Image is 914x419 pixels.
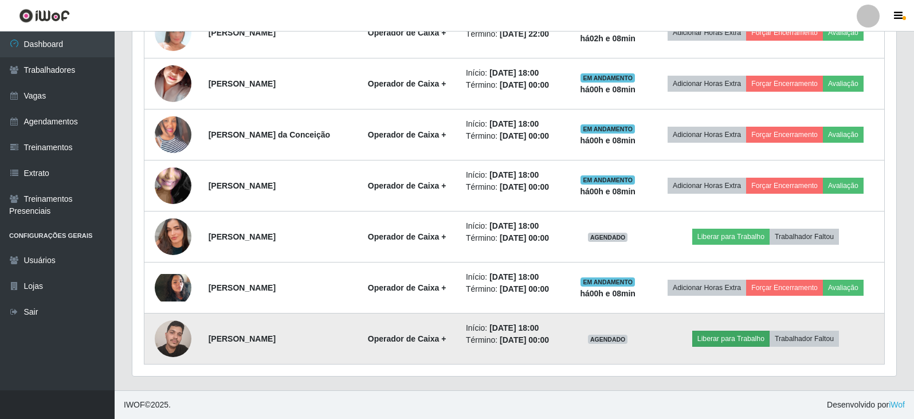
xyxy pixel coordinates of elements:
time: [DATE] 00:00 [500,131,549,140]
img: 1750801890236.jpeg [155,204,191,269]
button: Adicionar Horas Extra [668,25,746,41]
span: EM ANDAMENTO [580,73,635,83]
strong: [PERSON_NAME] [209,28,276,37]
time: [DATE] 00:00 [500,335,549,344]
span: Desenvolvido por [827,399,905,411]
strong: Operador de Caixa + [368,28,446,37]
li: Início: [466,271,562,283]
time: [DATE] 00:00 [500,284,549,293]
time: [DATE] 18:00 [489,68,539,77]
span: © 2025 . [124,399,171,411]
time: [DATE] 22:00 [500,29,549,38]
button: Avaliação [823,25,864,41]
time: [DATE] 00:00 [500,182,549,191]
li: Término: [466,28,562,40]
strong: Operador de Caixa + [368,130,446,139]
time: [DATE] 00:00 [500,233,549,242]
button: Trabalhador Faltou [770,229,839,245]
button: Liberar para Trabalho [692,331,770,347]
a: iWof [889,400,905,409]
strong: há 00 h e 08 min [580,85,636,94]
time: [DATE] 18:00 [489,119,539,128]
strong: Operador de Caixa + [368,283,446,292]
li: Início: [466,169,562,181]
button: Forçar Encerramento [746,127,823,143]
strong: Operador de Caixa + [368,79,446,88]
button: Forçar Encerramento [746,76,823,92]
button: Avaliação [823,178,864,194]
button: Trabalhador Faltou [770,331,839,347]
img: 1746055016214.jpeg [155,145,191,227]
button: Forçar Encerramento [746,25,823,41]
time: [DATE] 18:00 [489,221,539,230]
button: Forçar Encerramento [746,178,823,194]
li: Término: [466,181,562,193]
img: 1732121401472.jpeg [155,274,191,301]
li: Término: [466,232,562,244]
li: Término: [466,334,562,346]
span: EM ANDAMENTO [580,277,635,287]
li: Término: [466,79,562,91]
strong: Operador de Caixa + [368,181,446,190]
span: EM ANDAMENTO [580,124,635,134]
button: Adicionar Horas Extra [668,76,746,92]
strong: [PERSON_NAME] [209,79,276,88]
button: Avaliação [823,280,864,296]
img: 1734815809849.jpeg [155,314,191,363]
button: Adicionar Horas Extra [668,178,746,194]
button: Adicionar Horas Extra [668,280,746,296]
span: EM ANDAMENTO [580,175,635,185]
li: Início: [466,67,562,79]
li: Término: [466,130,562,142]
time: [DATE] 18:00 [489,323,539,332]
strong: há 00 h e 08 min [580,136,636,145]
strong: [PERSON_NAME] [209,181,276,190]
img: 1702743014516.jpeg [155,102,191,167]
img: 1737214491896.jpeg [155,6,191,59]
span: IWOF [124,400,145,409]
li: Início: [466,118,562,130]
span: AGENDADO [588,233,628,242]
strong: [PERSON_NAME] [209,232,276,241]
button: Avaliação [823,76,864,92]
strong: [PERSON_NAME] da Conceição [209,130,330,139]
time: [DATE] 18:00 [489,272,539,281]
time: [DATE] 00:00 [500,80,549,89]
img: 1673461881907.jpeg [155,51,191,116]
strong: [PERSON_NAME] [209,283,276,292]
strong: [PERSON_NAME] [209,334,276,343]
li: Início: [466,322,562,334]
img: CoreUI Logo [19,9,70,23]
strong: Operador de Caixa + [368,232,446,241]
button: Liberar para Trabalho [692,229,770,245]
li: Término: [466,283,562,295]
strong: há 00 h e 08 min [580,187,636,196]
button: Avaliação [823,127,864,143]
time: [DATE] 18:00 [489,170,539,179]
li: Início: [466,220,562,232]
button: Adicionar Horas Extra [668,127,746,143]
span: AGENDADO [588,335,628,344]
strong: há 00 h e 08 min [580,289,636,298]
strong: há 02 h e 08 min [580,34,636,43]
button: Forçar Encerramento [746,280,823,296]
strong: Operador de Caixa + [368,334,446,343]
